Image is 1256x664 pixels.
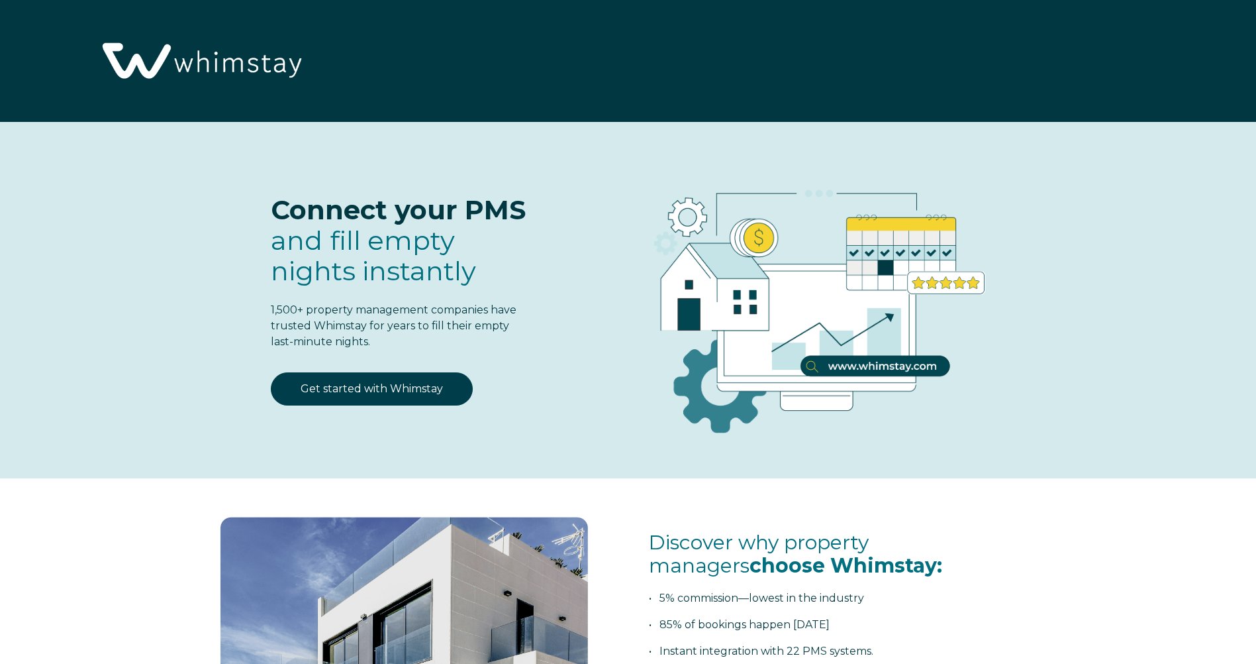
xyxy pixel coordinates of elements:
img: Whimstay Logo-02 1 [93,7,308,117]
span: choose Whimstay: [749,553,942,578]
span: Connect your PMS [271,194,526,226]
a: Get started with Whimstay [271,372,473,406]
img: RBO Ilustrations-03 [579,148,1045,455]
span: fill empty nights instantly [271,224,476,287]
span: • 85% of bookings happen [DATE] [649,618,830,631]
span: and [271,224,476,287]
span: • 5% commission—lowest in the industry [649,592,864,604]
span: 1,500+ property management companies have trusted Whimstay for years to fill their empty last-min... [271,304,516,348]
span: Discover why property managers [649,530,942,578]
span: • Instant integration with 22 PMS systems. [649,645,873,657]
